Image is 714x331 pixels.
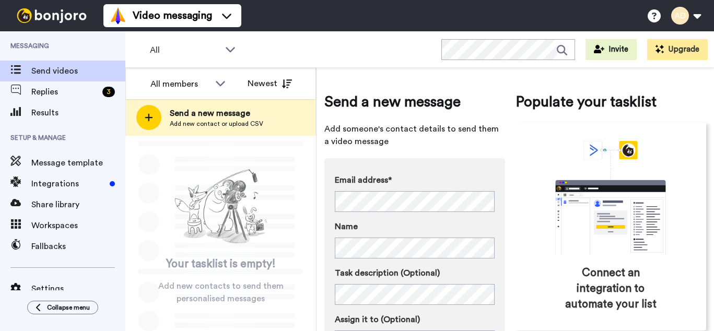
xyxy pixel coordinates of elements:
img: bj-logo-header-white.svg [13,8,91,23]
label: Assign it to (Optional) [335,313,495,326]
span: Results [31,107,125,119]
label: Task description (Optional) [335,267,495,279]
label: Email address* [335,174,495,186]
button: Upgrade [647,39,708,60]
span: Integrations [31,178,106,190]
span: Replies [31,86,98,98]
button: Newest [240,73,300,94]
span: Connect an integration to automate your list [560,265,662,312]
span: Name [335,220,358,233]
span: Add someone's contact details to send them a video message [324,123,505,148]
button: Collapse menu [27,301,98,314]
span: Add new contacts to send them personalised messages [141,280,300,305]
span: Message template [31,157,125,169]
div: All members [150,78,210,90]
span: Send videos [31,65,125,77]
img: ready-set-action.png [169,165,273,249]
span: Your tasklist is empty! [166,256,276,272]
span: Share library [31,198,125,211]
span: Send a new message [170,107,263,120]
span: Populate your tasklist [516,91,707,112]
img: vm-color.svg [110,7,126,24]
span: Add new contact or upload CSV [170,120,263,128]
div: animation [532,141,689,255]
span: Settings [31,282,125,295]
span: Collapse menu [47,303,90,312]
span: Workspaces [31,219,125,232]
button: Invite [586,39,637,60]
span: All [150,44,220,56]
span: Video messaging [133,8,212,23]
span: Fallbacks [31,240,125,253]
span: Send a new message [324,91,505,112]
div: 3 [102,87,115,97]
